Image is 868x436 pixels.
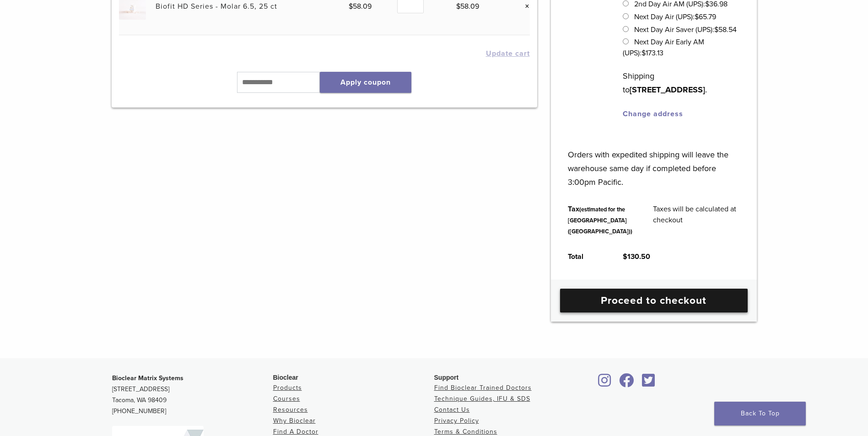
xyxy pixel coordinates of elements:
a: Find A Doctor [273,428,318,436]
a: Proceed to checkout [560,289,748,312]
a: Back To Top [714,402,806,425]
a: Bioclear [639,379,658,388]
bdi: 58.09 [456,2,479,11]
small: (estimated for the [GEOGRAPHIC_DATA] ([GEOGRAPHIC_DATA])) [568,206,632,235]
bdi: 173.13 [642,48,663,58]
button: Apply coupon [320,72,411,93]
span: $ [695,12,699,22]
a: Terms & Conditions [434,428,497,436]
p: Shipping to . [623,69,739,97]
bdi: 58.09 [349,2,372,11]
strong: [STREET_ADDRESS] [630,85,705,95]
p: [STREET_ADDRESS] Tacoma, WA 98409 [PHONE_NUMBER] [112,373,273,417]
a: Technique Guides, IFU & SDS [434,395,530,403]
label: Next Day Air (UPS): [634,12,716,22]
a: Contact Us [434,406,470,414]
a: Products [273,384,302,392]
th: Tax [558,196,643,244]
a: Bioclear [595,379,615,388]
p: Orders with expedited shipping will leave the warehouse same day if completed before 3:00pm Pacific. [568,134,739,189]
a: Courses [273,395,300,403]
bdi: 58.54 [714,25,737,34]
bdi: 130.50 [623,252,650,261]
bdi: 65.79 [695,12,716,22]
span: Support [434,374,459,381]
button: Update cart [486,50,530,57]
span: $ [456,2,460,11]
th: Total [558,244,613,269]
strong: Bioclear Matrix Systems [112,374,183,382]
a: Bioclear [616,379,637,388]
span: $ [714,25,718,34]
a: Change address [623,109,683,118]
label: Next Day Air Saver (UPS): [634,25,737,34]
a: Resources [273,406,308,414]
span: Bioclear [273,374,298,381]
a: Privacy Policy [434,417,479,425]
span: $ [642,48,646,58]
span: $ [623,252,627,261]
a: Find Bioclear Trained Doctors [434,384,532,392]
a: Why Bioclear [273,417,316,425]
label: Next Day Air Early AM (UPS): [623,38,704,58]
a: Biofit HD Series - Molar 6.5, 25 ct [156,2,277,11]
a: Remove this item [518,0,530,12]
span: $ [349,2,353,11]
td: Taxes will be calculated at checkout [643,196,750,244]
